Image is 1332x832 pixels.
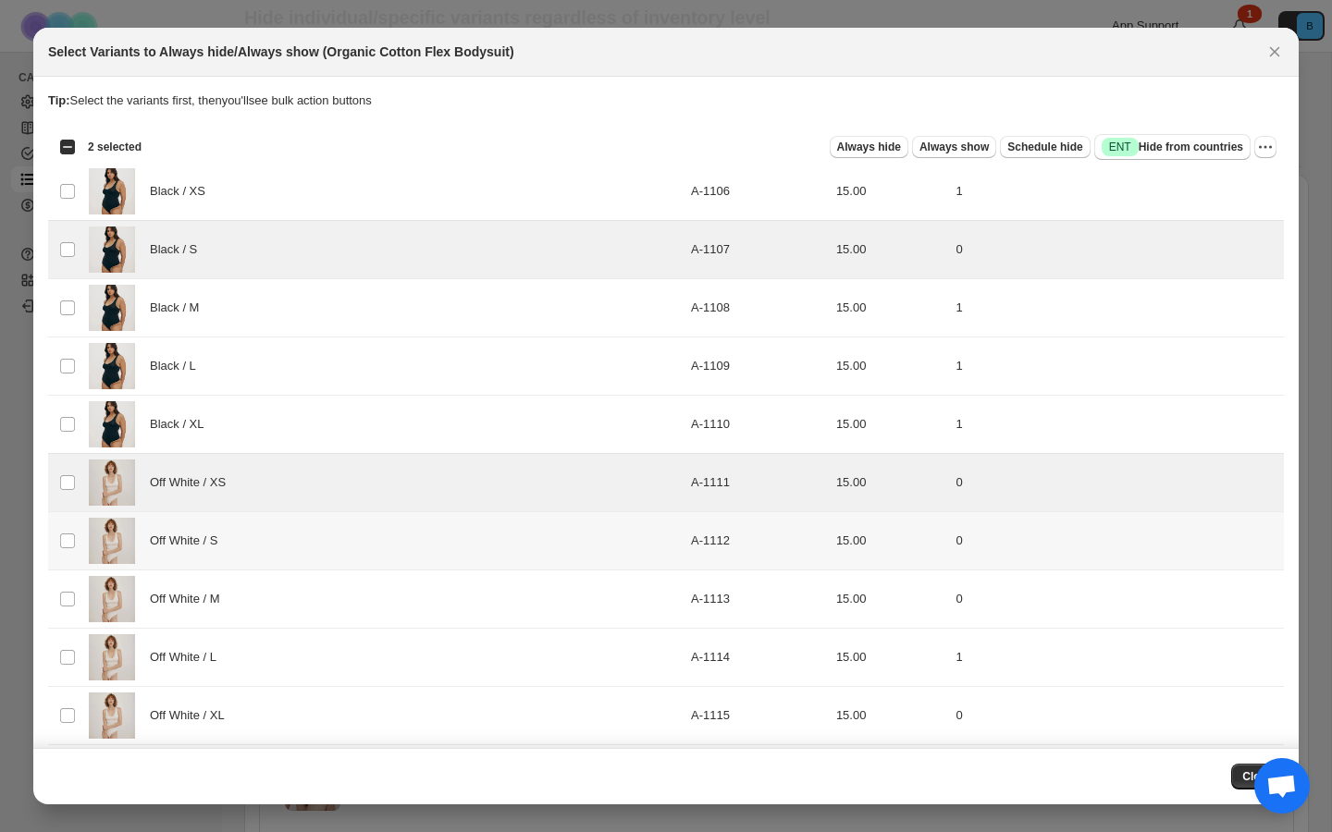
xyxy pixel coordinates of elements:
td: 15.00 [831,163,951,221]
td: 1 [950,163,1284,221]
span: Off White / S [150,532,228,550]
img: organic-cotton-flex-bodysuit-organic-basics-black-xs-997400.webp [89,343,135,389]
span: ENT [1109,140,1131,154]
p: Select the variants first, then you'll see bulk action buttons [48,92,1284,110]
span: Always show [919,140,989,154]
td: A-1116 [685,745,831,803]
span: Close [1242,769,1273,784]
td: A-1109 [685,337,831,396]
span: Schedule hide [1007,140,1082,154]
strong: Tip: [48,93,70,107]
img: organic-cotton-flex-bodysuit-organic-basics-off-white-xs-629824.webp [89,576,135,622]
td: A-1107 [685,221,831,279]
span: Black / XS [150,182,216,201]
td: 15.00 [831,279,951,337]
td: A-1112 [685,512,831,570]
td: 0 [950,454,1284,512]
td: 1 [950,396,1284,454]
td: 15.00 [831,687,951,745]
span: Off White / M [150,590,229,608]
span: Hide from countries [1102,138,1243,156]
td: 15.00 [831,570,951,629]
img: organic-cotton-flex-bodysuit-organic-basics-black-xs-997400.webp [89,285,135,331]
td: A-1108 [685,279,831,337]
td: A-1111 [685,454,831,512]
span: Black / XL [150,415,214,434]
span: Black / L [150,357,205,375]
td: A-1110 [685,396,831,454]
td: 15.00 [831,512,951,570]
td: 15.00 [831,396,951,454]
button: Close [1262,39,1288,65]
div: Open chat [1254,758,1310,814]
h2: Select Variants to Always hide/Always show (Organic Cotton Flex Bodysuit) [48,43,514,61]
td: 0 [950,687,1284,745]
span: 2 selected [88,140,142,154]
td: A-1106 [685,163,831,221]
img: organic-cotton-flex-bodysuit-organic-basics-black-xs-997400.webp [89,401,135,447]
td: 15.00 [831,454,951,512]
td: 1 [950,279,1284,337]
td: A-1114 [685,629,831,687]
td: 0 [950,570,1284,629]
td: 1 [950,337,1284,396]
td: A-1115 [685,687,831,745]
img: organic-cotton-flex-bodysuit-organic-basics-off-white-xs-629824.webp [89,692,135,739]
button: More actions [1254,136,1276,158]
span: Off White / XL [150,706,234,725]
span: Black / M [150,299,209,317]
button: Close [1231,764,1284,789]
img: organic-cotton-flex-bodysuit-organic-basics-off-white-xs-629824.webp [89,518,135,564]
td: 15.00 [831,337,951,396]
img: organic-cotton-flex-bodysuit-organic-basics-off-white-xs-629824.webp [89,634,135,680]
span: Always hide [837,140,901,154]
button: SuccessENTHide from countries [1094,134,1251,160]
span: Black / S [150,240,207,259]
td: 0 [950,745,1284,803]
td: 15.00 [831,221,951,279]
button: Always show [912,136,996,158]
button: Schedule hide [1000,136,1090,158]
td: 1 [950,629,1284,687]
td: 15.00 [831,629,951,687]
span: Off White / XS [150,473,236,492]
span: Off White / L [150,648,226,667]
img: organic-cotton-flex-bodysuit-organic-basics-off-white-xs-629824.webp [89,459,135,506]
img: organic-cotton-flex-bodysuit-organic-basics-black-xs-997400.webp [89,226,135,273]
button: Always hide [830,136,908,158]
td: A-1113 [685,570,831,629]
img: organic-cotton-flex-bodysuit-organic-basics-black-xs-997400.webp [89,168,135,214]
td: 15.00 [831,745,951,803]
td: 0 [950,221,1284,279]
td: 0 [950,512,1284,570]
